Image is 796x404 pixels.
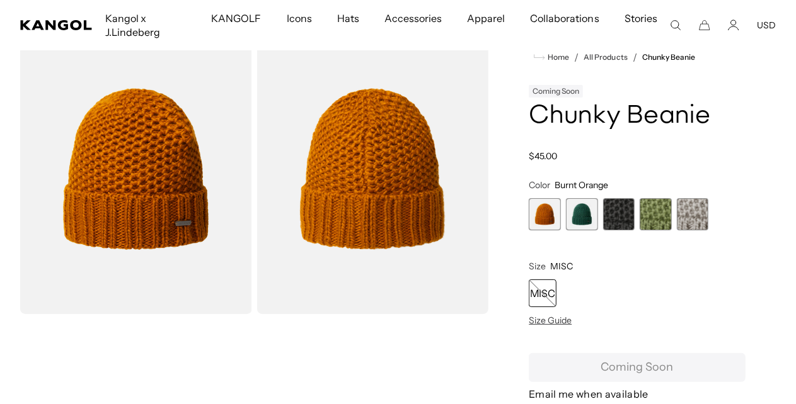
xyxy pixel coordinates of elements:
[529,261,546,272] span: Size
[640,198,672,230] div: 4 of 5
[677,198,709,230] label: Warm Grey
[529,179,550,191] span: Color
[20,20,93,30] a: Kangol
[555,179,608,191] span: Burnt Orange
[529,85,583,98] div: Coming Soon
[757,20,776,31] button: USD
[640,198,672,230] label: Sea Kelp
[566,198,598,230] label: Deep Emerald
[529,279,557,307] div: MISC
[529,198,561,230] div: 1 of 5
[529,150,557,162] span: $45.00
[642,53,695,62] a: Chunky Beanie
[534,52,569,63] a: Home
[529,198,561,230] label: Burnt Orange
[550,261,573,272] span: MISC
[699,20,710,31] button: Cart
[569,50,579,65] li: /
[529,387,746,401] h4: Email me when available
[603,198,635,230] div: 3 of 5
[677,198,709,230] div: 5 of 5
[584,53,628,62] a: All Products
[20,25,488,314] product-gallery: Gallery Viewer
[728,20,739,31] a: Account
[529,50,746,65] nav: breadcrumbs
[603,198,635,230] label: Black
[529,315,572,326] span: Size Guide
[257,25,489,314] img: color-burnt-orange
[566,198,598,230] div: 2 of 5
[670,20,681,31] summary: Search here
[20,25,252,314] img: color-burnt-orange
[529,103,746,130] h1: Chunky Beanie
[601,359,674,376] span: Coming Soon
[529,353,746,382] button: Coming Soon
[545,53,569,62] span: Home
[628,50,637,65] li: /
